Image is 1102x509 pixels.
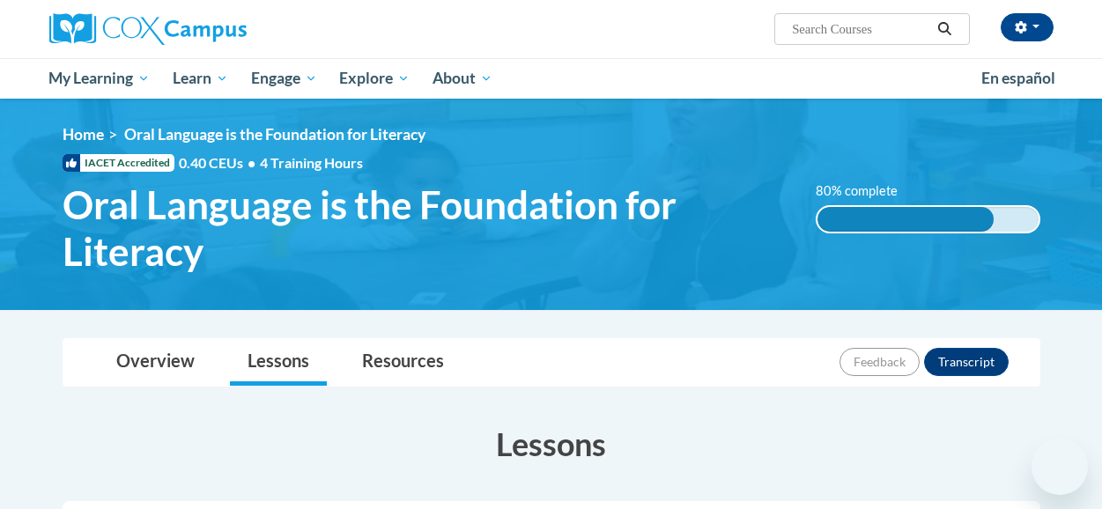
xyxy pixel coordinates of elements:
[1032,439,1088,495] iframe: Button to launch messaging window
[230,339,327,386] a: Lessons
[260,154,363,171] span: 4 Training Hours
[433,68,492,89] span: About
[49,13,247,45] img: Cox Campus
[970,60,1067,97] a: En español
[839,348,920,376] button: Feedback
[161,58,240,99] a: Learn
[38,58,162,99] a: My Learning
[790,18,931,40] input: Search Courses
[251,68,317,89] span: Engage
[36,58,1067,99] div: Main menu
[49,13,366,45] a: Cox Campus
[817,207,995,232] div: 80% complete
[99,339,212,386] a: Overview
[981,69,1055,87] span: En español
[924,348,1009,376] button: Transcript
[421,58,504,99] a: About
[1001,13,1054,41] button: Account Settings
[63,422,1040,466] h3: Lessons
[48,68,150,89] span: My Learning
[179,153,260,173] span: 0.40 CEUs
[328,58,421,99] a: Explore
[63,125,104,144] a: Home
[931,18,958,40] button: Search
[124,125,425,144] span: Oral Language is the Foundation for Literacy
[344,339,462,386] a: Resources
[63,154,174,172] span: IACET Accredited
[248,154,255,171] span: •
[173,68,228,89] span: Learn
[339,68,410,89] span: Explore
[240,58,329,99] a: Engage
[63,181,789,275] span: Oral Language is the Foundation for Literacy
[816,181,917,201] label: 80% complete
